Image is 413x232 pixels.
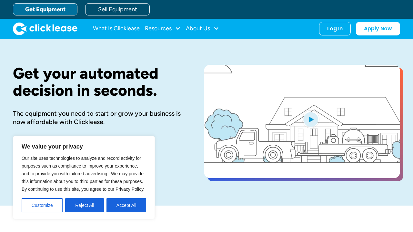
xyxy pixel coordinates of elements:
button: Reject All [65,198,104,212]
div: Resources [145,22,181,35]
img: Blue play button logo on a light blue circular background [302,110,319,128]
button: Customize [22,198,63,212]
span: Our site uses technologies to analyze and record activity for purposes such as compliance to impr... [22,156,145,192]
h1: Get your automated decision in seconds. [13,65,183,99]
a: Apply Now [356,22,400,35]
a: What Is Clicklease [93,22,140,35]
div: The equipment you need to start or grow your business is now affordable with Clicklease. [13,109,183,126]
div: About Us [186,22,219,35]
a: home [13,22,77,35]
div: We value your privacy [13,136,155,219]
img: Clicklease logo [13,22,77,35]
a: Get Equipment [13,3,77,15]
div: Log In [327,25,343,32]
a: Sell Equipment [85,3,150,15]
p: We value your privacy [22,143,146,150]
button: Accept All [106,198,146,212]
a: open lightbox [204,65,400,178]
